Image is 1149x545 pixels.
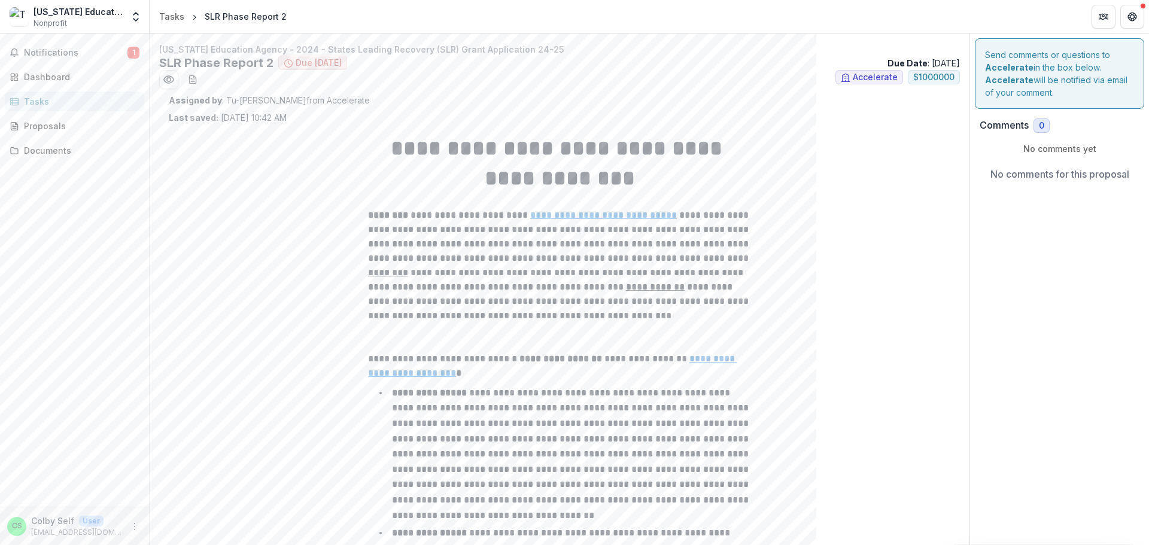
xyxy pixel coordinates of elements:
[985,62,1034,72] strong: Accelerate
[1092,5,1115,29] button: Partners
[12,522,22,530] div: Colby Self
[31,514,74,527] p: Colby Self
[5,43,144,62] button: Notifications1
[980,120,1029,131] h2: Comments
[1120,5,1144,29] button: Get Help
[169,112,218,123] strong: Last saved:
[154,8,189,25] a: Tasks
[127,47,139,59] span: 1
[31,527,123,538] p: [EMAIL_ADDRESS][DOMAIN_NAME][US_STATE]
[205,10,287,23] div: SLR Phase Report 2
[913,72,955,83] span: $ 1000000
[990,167,1129,181] p: No comments for this proposal
[887,58,928,68] strong: Due Date
[183,70,202,89] button: download-word-button
[154,8,291,25] nav: breadcrumb
[5,92,144,111] a: Tasks
[159,10,184,23] div: Tasks
[296,58,342,68] span: Due [DATE]
[79,516,104,526] p: User
[34,5,123,18] div: [US_STATE] Education Agency
[980,142,1139,155] p: No comments yet
[24,120,135,132] div: Proposals
[24,95,135,108] div: Tasks
[169,95,222,105] strong: Assigned by
[24,71,135,83] div: Dashboard
[853,72,898,83] span: Accelerate
[1039,121,1044,131] span: 0
[24,144,135,157] div: Documents
[5,116,144,136] a: Proposals
[985,75,1034,85] strong: Accelerate
[887,57,960,69] p: : [DATE]
[169,94,950,106] p: : Tu-[PERSON_NAME] from Accelerate
[127,5,144,29] button: Open entity switcher
[5,67,144,87] a: Dashboard
[127,519,142,534] button: More
[169,111,287,124] p: [DATE] 10:42 AM
[159,70,178,89] button: Preview b1a7c36b-2d00-42f5-8c3c-5104132dd8fc.pdf
[24,48,127,58] span: Notifications
[10,7,29,26] img: Texas Education Agency
[5,141,144,160] a: Documents
[34,18,67,29] span: Nonprofit
[975,38,1144,109] div: Send comments or questions to in the box below. will be notified via email of your comment.
[159,43,960,56] p: [US_STATE] Education Agency - 2024 - States Leading Recovery (SLR) Grant Application 24-25
[159,56,273,70] h2: SLR Phase Report 2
